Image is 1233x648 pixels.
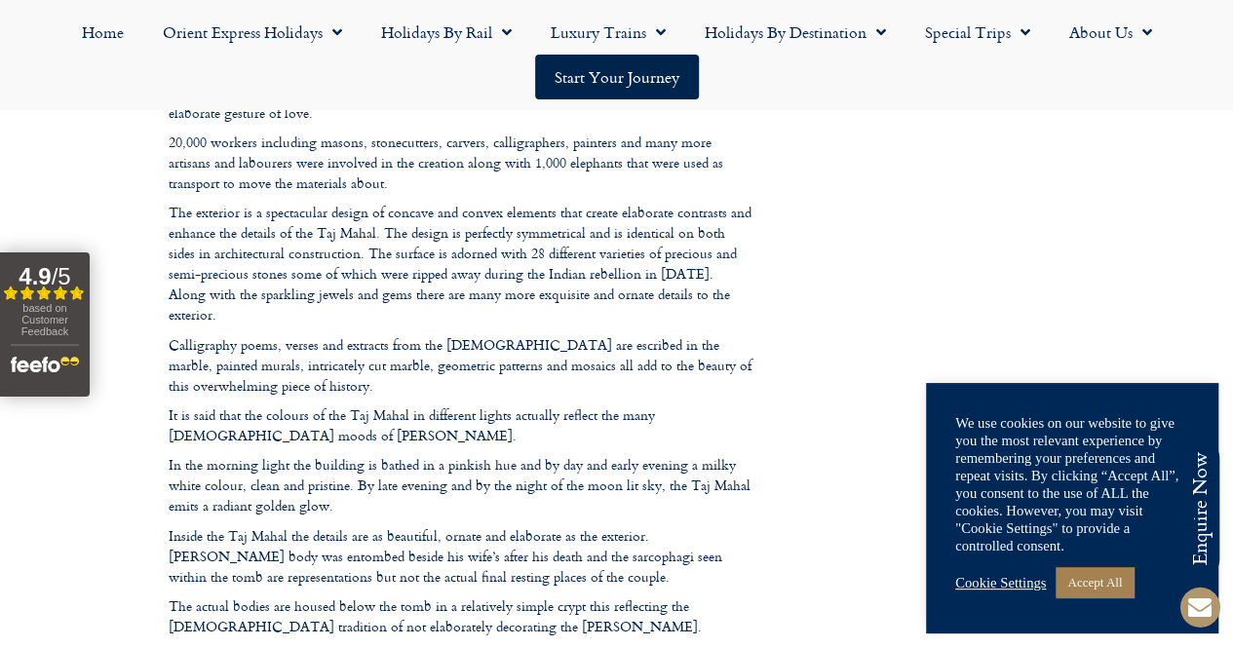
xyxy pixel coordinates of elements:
a: Home [62,10,143,55]
nav: Menu [10,10,1223,99]
a: Holidays by Rail [362,10,531,55]
div: We use cookies on our website to give you the most relevant experience by remembering your prefer... [955,414,1189,554]
a: Luxury Trains [531,10,685,55]
a: Cookie Settings [955,574,1046,591]
a: About Us [1050,10,1172,55]
a: Start your Journey [535,55,699,99]
a: Holidays by Destination [685,10,905,55]
a: Orient Express Holidays [143,10,362,55]
a: Special Trips [905,10,1050,55]
a: Accept All [1056,567,1134,597]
